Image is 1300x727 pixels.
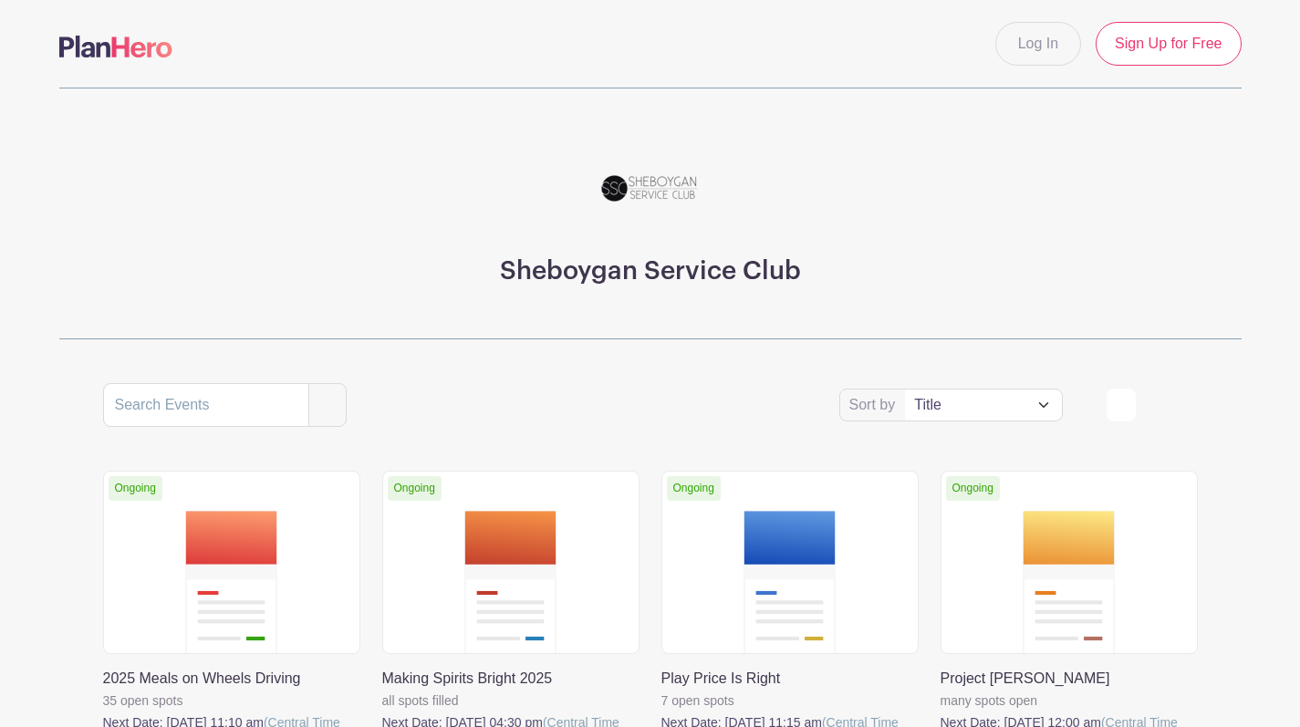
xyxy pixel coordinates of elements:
[596,132,705,242] img: SSC_Logo_NEW.png
[59,36,172,57] img: logo-507f7623f17ff9eddc593b1ce0a138ce2505c220e1c5a4e2b4648c50719b7d32.svg
[500,256,801,287] h3: Sheboygan Service Club
[103,383,309,427] input: Search Events
[1107,389,1198,421] div: order and view
[849,394,901,416] label: Sort by
[1096,22,1241,66] a: Sign Up for Free
[995,22,1081,66] a: Log In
